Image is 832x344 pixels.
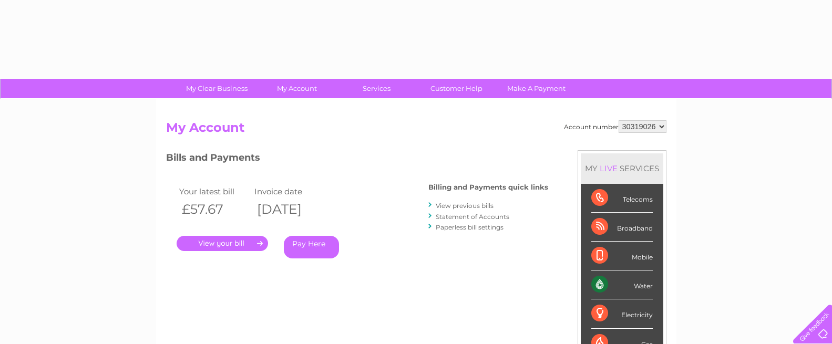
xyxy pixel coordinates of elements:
div: Telecoms [591,184,653,213]
th: [DATE] [252,199,327,220]
div: MY SERVICES [581,153,663,183]
a: My Account [253,79,340,98]
a: Make A Payment [493,79,580,98]
div: LIVE [598,163,620,173]
td: Your latest bill [177,184,252,199]
div: Electricity [591,299,653,328]
td: Invoice date [252,184,327,199]
h4: Billing and Payments quick links [428,183,548,191]
div: Water [591,270,653,299]
a: Customer Help [413,79,500,98]
a: Statement of Accounts [436,213,509,221]
a: Pay Here [284,236,339,258]
a: Paperless bill settings [436,223,504,231]
div: Broadband [591,213,653,242]
div: Account number [564,120,666,133]
a: . [177,236,268,251]
div: Mobile [591,242,653,270]
h3: Bills and Payments [166,150,548,169]
th: £57.67 [177,199,252,220]
a: View previous bills [436,202,494,210]
h2: My Account [166,120,666,140]
a: My Clear Business [173,79,260,98]
a: Services [333,79,420,98]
